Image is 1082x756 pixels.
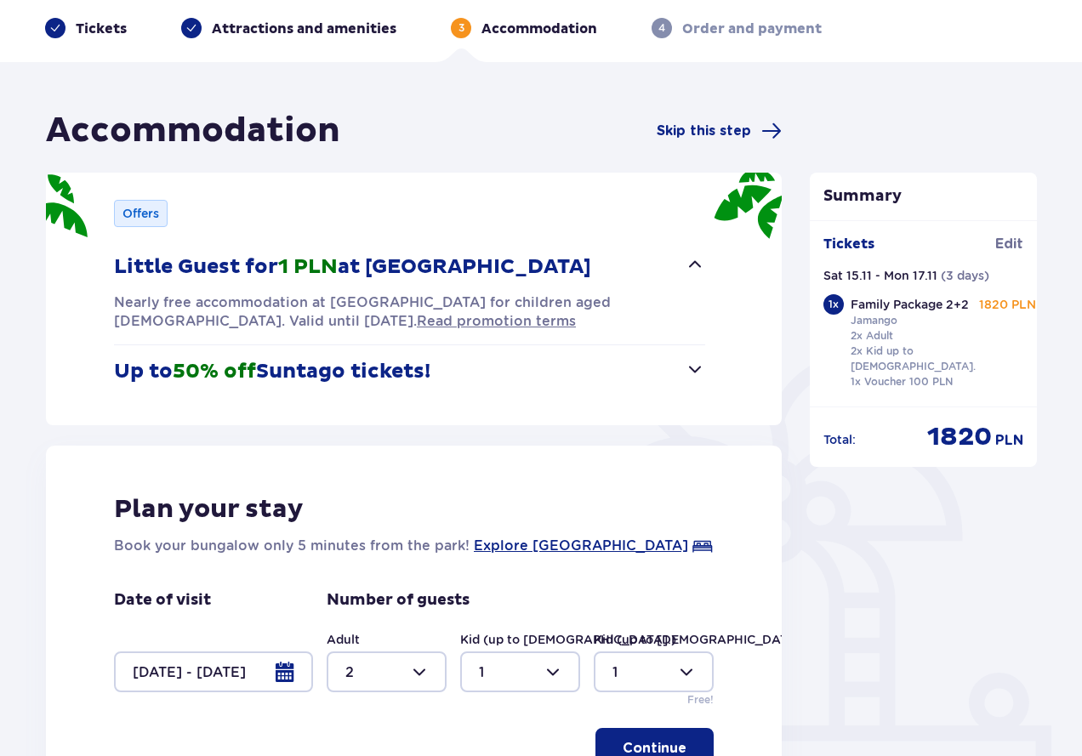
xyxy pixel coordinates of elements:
p: 4 [658,20,665,36]
p: Order and payment [682,20,822,38]
p: 1820 PLN [979,296,1036,313]
p: Number of guests [327,590,470,611]
div: 3Accommodation [451,18,597,38]
span: Skip this step [657,122,751,140]
button: Up to50% offSuntago tickets! [114,345,705,398]
p: Tickets [76,20,127,38]
p: Accommodation [481,20,597,38]
div: Little Guest for1 PLNat [GEOGRAPHIC_DATA] [114,293,705,331]
p: Little Guest for at [GEOGRAPHIC_DATA] [114,254,591,280]
label: Kid (up to [DEMOGRAPHIC_DATA].) [460,631,676,648]
p: Book your bungalow only 5 minutes from the park! [114,536,470,556]
p: Plan your stay [114,493,304,526]
span: 1 PLN [278,254,338,280]
p: Sat 15.11 - Mon 17.11 [823,267,937,284]
p: Tickets [823,235,874,253]
label: Adult [327,631,360,648]
span: 1820 [927,421,992,453]
label: Kid (up to [DEMOGRAPHIC_DATA].) [594,631,810,648]
span: Edit [995,235,1023,253]
a: Read promotion terms [417,312,576,331]
p: Attractions and amenities [212,20,396,38]
div: Tickets [45,18,127,38]
a: Explore [GEOGRAPHIC_DATA] [474,536,688,556]
p: 3 [458,20,464,36]
p: Family Package 2+2 [851,296,969,313]
div: Attractions and amenities [181,18,396,38]
p: Summary [810,186,1038,207]
p: 2x Adult 2x Kid up to [DEMOGRAPHIC_DATA]. 1x Voucher 100 PLN [851,328,980,389]
h1: Accommodation [46,110,340,152]
span: 50% off [173,359,256,384]
p: Date of visit [114,590,211,611]
p: Free! [687,692,714,708]
div: 1 x [823,294,844,315]
p: Nearly free accommodation at [GEOGRAPHIC_DATA] for children aged [DEMOGRAPHIC_DATA]. Valid until ... [114,293,705,331]
a: Skip this step [657,121,782,141]
p: Jamango [851,313,897,328]
button: Little Guest for1 PLNat [GEOGRAPHIC_DATA] [114,241,705,293]
p: Up to Suntago tickets! [114,359,430,384]
div: 4Order and payment [652,18,822,38]
p: Total : [823,431,856,448]
span: PLN [995,431,1023,450]
p: Offers [122,205,159,222]
p: ( 3 days ) [941,267,989,284]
